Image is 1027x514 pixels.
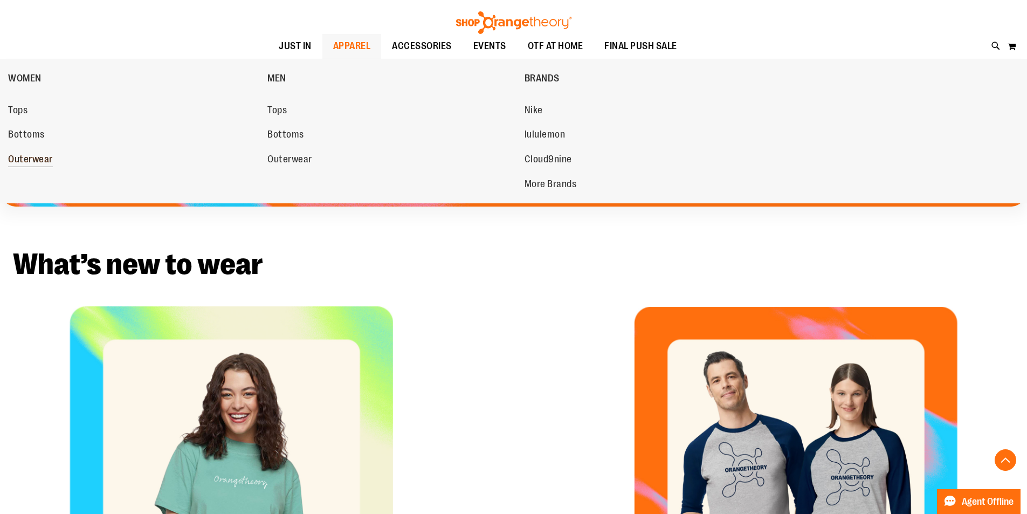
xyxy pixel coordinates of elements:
[267,154,312,167] span: Outerwear
[267,73,286,86] span: MEN
[8,73,42,86] span: WOMEN
[392,34,452,58] span: ACCESSORIES
[8,154,53,167] span: Outerwear
[473,34,506,58] span: EVENTS
[528,34,583,58] span: OTF AT HOME
[995,449,1016,471] button: Back To Top
[525,105,543,118] span: Nike
[333,34,371,58] span: APPAREL
[279,34,312,58] span: JUST IN
[13,250,1014,279] h2: What’s new to wear
[604,34,677,58] span: FINAL PUSH SALE
[525,154,572,167] span: Cloud9nine
[937,489,1021,514] button: Agent Offline
[962,497,1014,507] span: Agent Offline
[8,105,27,118] span: Tops
[525,129,566,142] span: lululemon
[454,11,573,34] img: Shop Orangetheory
[267,105,287,118] span: Tops
[525,179,577,192] span: More Brands
[267,129,304,142] span: Bottoms
[525,73,560,86] span: BRANDS
[8,129,45,142] span: Bottoms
